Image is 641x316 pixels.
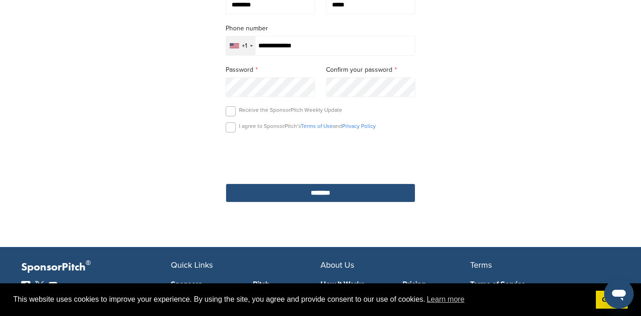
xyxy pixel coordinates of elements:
img: Twitter [35,281,44,290]
iframe: Button to launch messaging window [604,279,634,309]
div: Selected country [226,36,256,55]
span: Terms [470,260,492,270]
p: Receive the SponsorPitch Weekly Update [239,106,342,114]
a: learn more about cookies [425,293,466,306]
a: How It Works [320,281,389,288]
iframe: reCAPTCHA [268,143,373,170]
span: About Us [320,260,354,270]
p: SponsorPitch [21,261,171,274]
div: +1 [242,43,247,49]
label: Password [226,65,315,75]
img: Facebook [21,281,30,290]
label: Confirm your password [326,65,415,75]
p: I agree to SponsorPitch’s and [239,122,376,130]
span: This website uses cookies to improve your experience. By using the site, you agree and provide co... [13,293,589,306]
a: Pitch [253,281,321,288]
a: Terms of Service [470,281,606,288]
label: Phone number [226,23,415,34]
a: Pricing [402,281,471,288]
span: Quick Links [171,260,213,270]
a: dismiss cookie message [596,291,628,309]
span: ® [86,257,91,269]
a: Privacy Policy [342,123,376,129]
a: Sponsors [171,281,239,288]
a: Terms of Use [301,123,333,129]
